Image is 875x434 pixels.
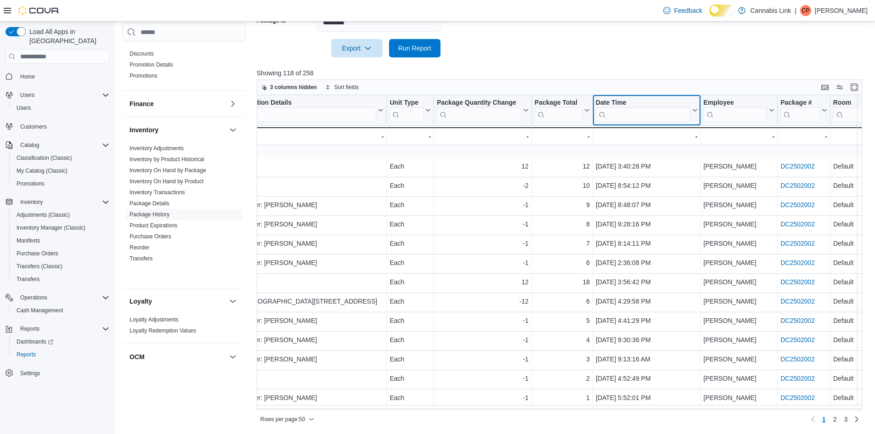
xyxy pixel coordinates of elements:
span: Inventory On Hand by Product [130,178,203,185]
a: Package Details [130,200,169,207]
span: Inventory by Product Historical [130,156,204,163]
div: [PERSON_NAME] [703,315,774,326]
a: DC2502002 [780,259,815,266]
a: Transfers [130,255,152,262]
span: Customers [17,121,109,132]
p: Cannabis Link [750,5,791,16]
div: [DATE] 9:13:16 AM [596,354,698,365]
a: Inventory Transactions [130,189,185,196]
div: -1 [437,392,529,403]
div: Employee [703,99,767,107]
div: 12 [535,161,590,172]
div: [DATE] 3:40:28 PM [596,161,698,172]
button: Catalog [17,140,43,151]
div: [DATE] 8:14:11 PM [596,238,698,249]
a: DC2502002 [780,355,815,363]
a: Home [17,71,39,82]
div: [PERSON_NAME] [703,276,774,287]
a: Purchase Orders [130,233,171,240]
span: Inventory Adjustments [130,145,184,152]
a: Dashboards [13,336,57,347]
h3: OCM [130,352,145,361]
div: - [437,131,529,142]
span: Cash Management [13,305,109,316]
div: Customer: [PERSON_NAME] [232,238,384,249]
div: Each [390,354,431,365]
button: Catalog [2,139,113,152]
div: - [232,131,384,142]
button: My Catalog (Classic) [9,164,113,177]
div: -1 [437,373,529,384]
div: Package Total [535,99,582,122]
span: Purchase Orders [13,248,109,259]
button: Keyboard shortcuts [819,82,830,93]
div: [DATE] 5:52:01 PM [596,392,698,403]
button: Room [833,99,873,122]
button: Loyalty [130,297,226,306]
div: Each [390,276,431,287]
button: Manifests [9,234,113,247]
button: Package Total [535,99,590,122]
button: Operations [17,292,51,303]
span: CP [802,5,810,16]
a: DC2502002 [780,394,815,401]
div: [DATE] 9:28:16 PM [596,219,698,230]
a: DC2502002 [780,163,815,170]
p: Showing 118 of 258 [257,68,869,78]
div: 9 [535,199,590,210]
span: Inventory Manager (Classic) [17,224,85,231]
button: Reports [9,348,113,361]
button: Sort fields [322,82,362,93]
div: 12 [437,161,529,172]
div: Each [390,373,431,384]
span: Discounts [130,50,154,57]
button: Inventory [2,196,113,209]
span: Purchase Orders [17,250,58,257]
a: DC2502002 [780,182,815,189]
button: Reports [2,322,113,335]
button: Date Time [596,99,698,122]
div: [DATE] 4:52:49 PM [596,373,698,384]
span: Classification (Classic) [17,154,72,162]
button: Users [17,90,38,101]
button: Employee [703,99,774,122]
a: Promotion Details [130,62,173,68]
span: Reports [17,351,36,358]
div: Customer: [PERSON_NAME] [232,392,384,403]
button: Inventory [130,125,226,135]
div: Customer: [PERSON_NAME] [232,354,384,365]
span: Users [20,91,34,99]
span: Operations [20,294,47,301]
div: Each [390,161,431,172]
div: Unit Type [390,99,423,122]
button: Finance [227,98,238,109]
a: DC2502002 [780,201,815,209]
span: Product Expirations [130,222,177,229]
nav: Pagination for preceding grid [807,412,862,427]
div: -1 [437,334,529,345]
span: Cash Management [17,307,63,314]
div: Package Total [535,99,582,107]
div: 12 [437,276,529,287]
div: [PERSON_NAME] [703,373,774,384]
a: Inventory Manager (Classic) [13,222,89,233]
a: Purchase Orders [13,248,62,259]
div: [PERSON_NAME] [703,238,774,249]
div: -1 [437,238,529,249]
a: Page 3 of 3 [840,412,851,427]
button: Unit Type [390,99,431,122]
h3: Finance [130,99,154,108]
div: - [535,131,590,142]
span: Dashboards [17,338,53,345]
span: Reports [17,323,109,334]
button: Operations [2,291,113,304]
div: Transaction Details [232,99,376,107]
a: Page 2 of 3 [830,412,841,427]
div: -12 [437,296,529,307]
span: Export [337,39,377,57]
nav: Complex example [6,66,109,404]
a: Settings [17,368,44,379]
div: 6 [535,257,590,268]
div: [DATE] 8:48:07 PM [596,199,698,210]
